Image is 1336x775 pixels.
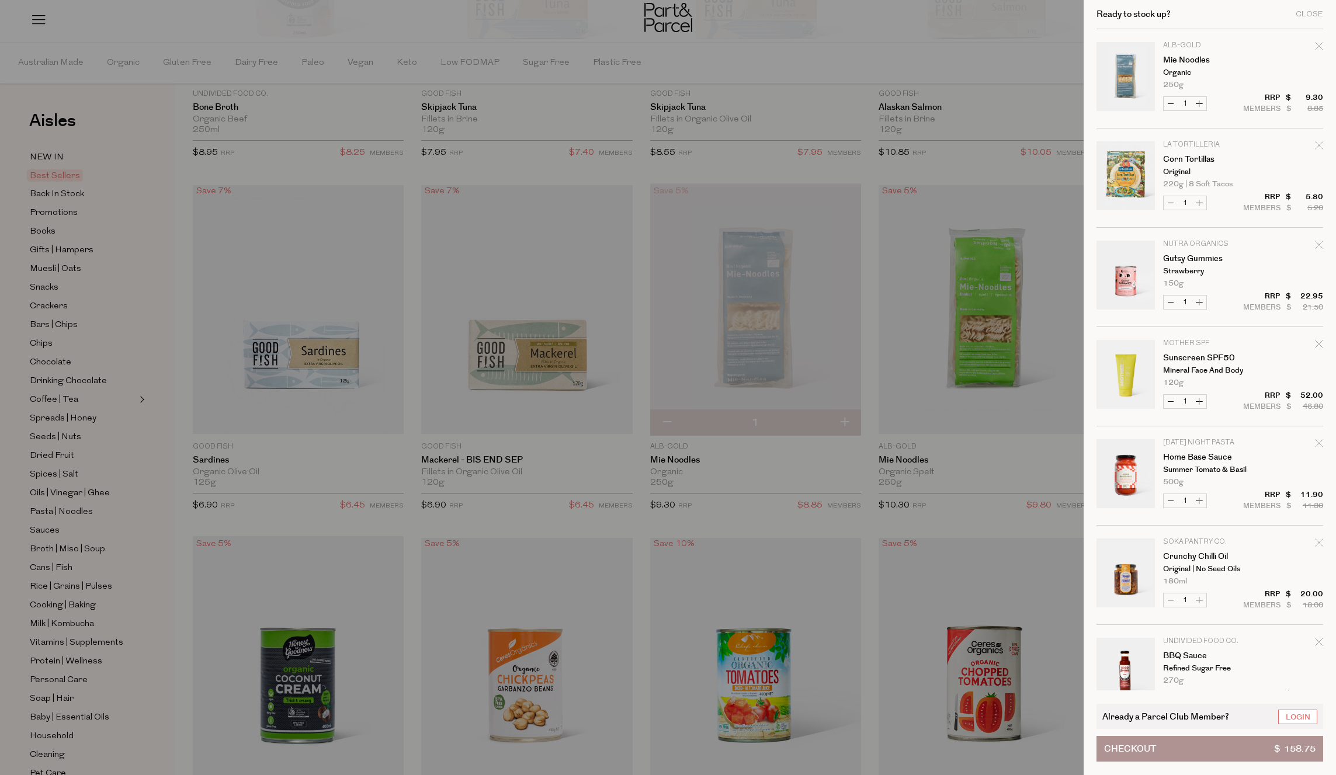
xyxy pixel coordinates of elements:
span: 180ml [1163,578,1187,585]
div: Remove Gutsy Gummies [1315,239,1323,255]
span: 250g [1163,81,1184,89]
span: 150g [1163,280,1184,287]
input: QTY Mie Noodles [1178,97,1192,110]
p: Original [1163,168,1254,176]
p: Summer Tomato & Basil [1163,466,1254,474]
div: Close [1296,11,1323,18]
a: Corn Tortillas [1163,155,1254,164]
a: Gutsy Gummies [1163,255,1254,263]
p: Alb-Gold [1163,42,1254,49]
div: Remove Crunchy Chilli Oil [1315,537,1323,552]
p: Organic [1163,69,1254,77]
span: Already a Parcel Club Member? [1102,710,1229,723]
div: Remove Mie Noodles [1315,40,1323,56]
p: Soka Pantry Co. [1163,538,1254,545]
p: Mother SPF [1163,340,1254,347]
span: Checkout [1104,736,1156,761]
input: QTY Corn Tortillas [1178,196,1192,210]
span: 220g | 8 Soft Tacos [1163,180,1233,188]
div: Remove Sunscreen SPF50 [1315,338,1323,354]
p: Undivided Food Co. [1163,638,1254,645]
p: Refined Sugar Free [1163,665,1254,672]
span: 270g [1163,677,1184,684]
input: QTY Gutsy Gummies [1178,296,1192,309]
a: Home Base Sauce [1163,453,1254,461]
p: Nutra Organics [1163,241,1254,248]
p: La Tortilleria [1163,141,1254,148]
a: Sunscreen SPF50 [1163,354,1254,362]
div: Remove BBQ Sauce [1315,636,1323,652]
span: 500g [1163,478,1184,486]
h2: Ready to stock up? [1096,10,1171,19]
a: Crunchy Chilli Oil [1163,552,1254,561]
p: Mineral Face and Body [1163,367,1254,374]
input: QTY Sunscreen SPF50 [1178,395,1192,408]
p: [DATE] Night Pasta [1163,439,1254,446]
button: Checkout$ 158.75 [1096,736,1323,762]
span: 120g [1163,379,1184,387]
input: QTY Crunchy Chilli Oil [1178,593,1192,607]
p: Original | No Seed Oils [1163,565,1254,573]
a: Login [1278,710,1317,724]
p: Strawberry [1163,267,1254,275]
input: QTY Home Base Sauce [1178,494,1192,508]
div: Remove Home Base Sauce [1315,437,1323,453]
a: BBQ Sauce [1163,652,1254,660]
div: Remove Corn Tortillas [1315,140,1323,155]
a: Mie Noodles [1163,56,1254,64]
span: $ 158.75 [1274,736,1316,761]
